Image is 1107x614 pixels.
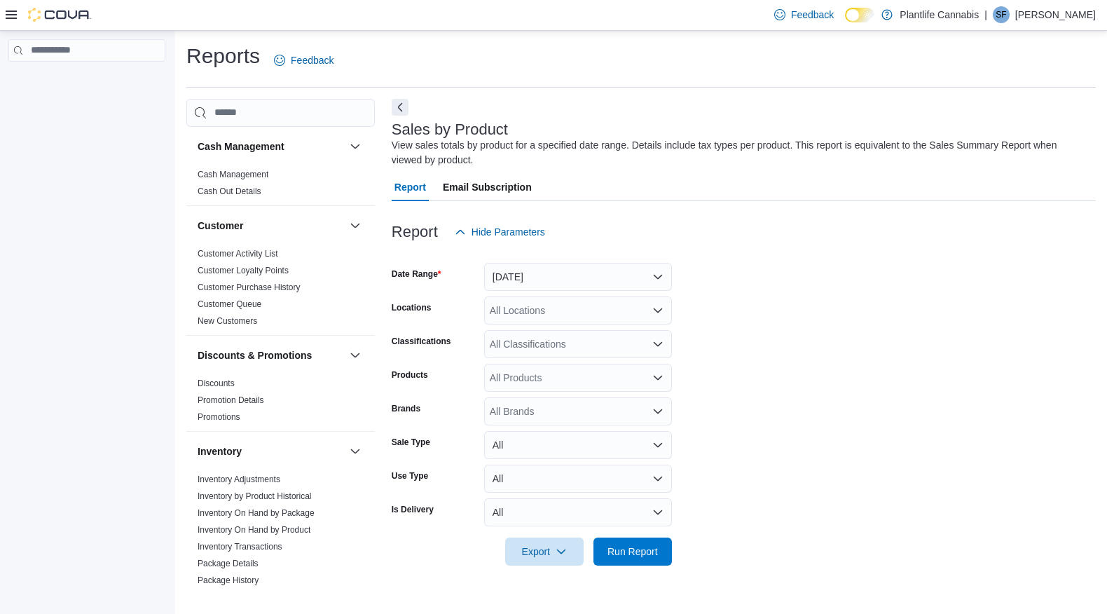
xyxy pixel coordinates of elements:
[198,249,278,259] a: Customer Activity List
[198,316,257,326] a: New Customers
[198,266,289,275] a: Customer Loyalty Points
[198,558,259,569] span: Package Details
[186,42,260,70] h1: Reports
[186,166,375,205] div: Cash Management
[198,378,235,388] a: Discounts
[198,219,243,233] h3: Customer
[198,315,257,327] span: New Customers
[1015,6,1096,23] p: [PERSON_NAME]
[198,395,264,405] a: Promotion Details
[198,348,312,362] h3: Discounts & Promotions
[652,339,663,350] button: Open list of options
[514,538,575,566] span: Export
[198,219,344,233] button: Customer
[449,218,551,246] button: Hide Parameters
[198,186,261,197] span: Cash Out Details
[186,245,375,335] div: Customer
[392,504,434,515] label: Is Delivery
[198,265,289,276] span: Customer Loyalty Points
[769,1,839,29] a: Feedback
[291,53,334,67] span: Feedback
[993,6,1010,23] div: Sean Fisher
[392,437,430,448] label: Sale Type
[268,46,339,74] a: Feedback
[652,305,663,316] button: Open list of options
[198,348,344,362] button: Discounts & Promotions
[472,225,545,239] span: Hide Parameters
[28,8,91,22] img: Cova
[845,8,874,22] input: Dark Mode
[392,336,451,347] label: Classifications
[198,299,261,310] span: Customer Queue
[198,542,282,552] a: Inventory Transactions
[484,465,672,493] button: All
[198,575,259,585] a: Package History
[198,524,310,535] span: Inventory On Hand by Product
[484,431,672,459] button: All
[607,545,658,559] span: Run Report
[392,470,428,482] label: Use Type
[593,538,672,566] button: Run Report
[8,64,165,98] nav: Complex example
[652,406,663,417] button: Open list of options
[198,139,284,153] h3: Cash Management
[392,121,508,138] h3: Sales by Product
[198,525,310,535] a: Inventory On Hand by Product
[186,375,375,431] div: Discounts & Promotions
[347,443,364,460] button: Inventory
[392,99,408,116] button: Next
[198,282,301,292] a: Customer Purchase History
[996,6,1006,23] span: SF
[198,282,301,293] span: Customer Purchase History
[392,138,1089,168] div: View sales totals by product for a specified date range. Details include tax types per product. T...
[791,8,834,22] span: Feedback
[484,263,672,291] button: [DATE]
[392,224,438,240] h3: Report
[198,444,344,458] button: Inventory
[392,369,428,381] label: Products
[652,372,663,383] button: Open list of options
[198,395,264,406] span: Promotion Details
[198,541,282,552] span: Inventory Transactions
[392,268,441,280] label: Date Range
[198,559,259,568] a: Package Details
[394,173,426,201] span: Report
[392,403,420,414] label: Brands
[443,173,532,201] span: Email Subscription
[198,299,261,309] a: Customer Queue
[198,575,259,586] span: Package History
[198,491,312,502] span: Inventory by Product Historical
[347,138,364,155] button: Cash Management
[900,6,979,23] p: Plantlife Cannabis
[198,508,315,518] a: Inventory On Hand by Package
[484,498,672,526] button: All
[198,248,278,259] span: Customer Activity List
[347,347,364,364] button: Discounts & Promotions
[198,444,242,458] h3: Inventory
[505,538,584,566] button: Export
[198,169,268,180] span: Cash Management
[198,411,240,423] span: Promotions
[198,475,280,484] a: Inventory Adjustments
[198,474,280,485] span: Inventory Adjustments
[198,507,315,519] span: Inventory On Hand by Package
[984,6,987,23] p: |
[347,217,364,234] button: Customer
[198,412,240,422] a: Promotions
[198,170,268,179] a: Cash Management
[392,302,432,313] label: Locations
[198,186,261,196] a: Cash Out Details
[198,491,312,501] a: Inventory by Product Historical
[198,139,344,153] button: Cash Management
[198,378,235,389] span: Discounts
